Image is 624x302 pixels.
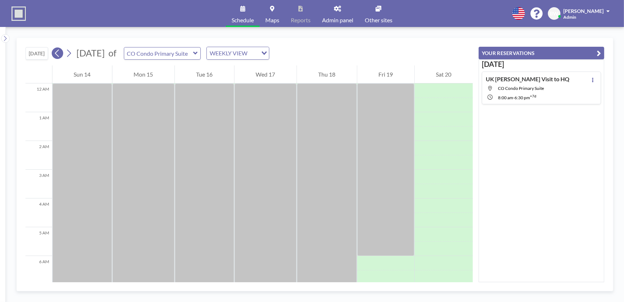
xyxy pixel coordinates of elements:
button: YOUR RESERVATIONS [479,47,604,59]
div: Search for option [207,47,269,59]
div: Thu 18 [297,65,357,83]
span: 8:00 AM [498,95,513,100]
img: organization-logo [11,6,26,21]
div: Fri 19 [357,65,414,83]
span: Admin [563,14,576,20]
div: 2 AM [25,141,52,170]
span: BW [550,10,559,17]
span: [PERSON_NAME] [563,8,604,14]
div: 1 AM [25,112,52,141]
div: 5 AM [25,227,52,256]
div: 12 AM [25,83,52,112]
div: 4 AM [25,198,52,227]
div: Sun 14 [52,65,112,83]
input: CO Condo Primary Suite [124,47,193,59]
span: Other sites [365,17,392,23]
span: WEEKLY VIEW [208,49,249,58]
span: - [513,95,514,100]
span: Maps [265,17,279,23]
div: Sat 20 [415,65,473,83]
input: Search for option [250,49,257,58]
div: 6 AM [25,256,52,285]
span: Reports [291,17,311,23]
div: Mon 15 [112,65,174,83]
div: 3 AM [25,170,52,198]
div: Tue 16 [175,65,234,83]
h4: UK [PERSON_NAME] Visit to HQ [486,75,569,83]
span: [DATE] [76,47,105,58]
sup: +7d [530,94,536,98]
button: [DATE] [25,47,48,60]
span: 6:30 PM [514,95,530,100]
div: Wed 17 [234,65,297,83]
span: Admin panel [322,17,353,23]
span: Schedule [232,17,254,23]
h3: [DATE] [482,60,601,69]
span: CO Condo Primary Suite [498,86,544,91]
span: of [108,47,116,59]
